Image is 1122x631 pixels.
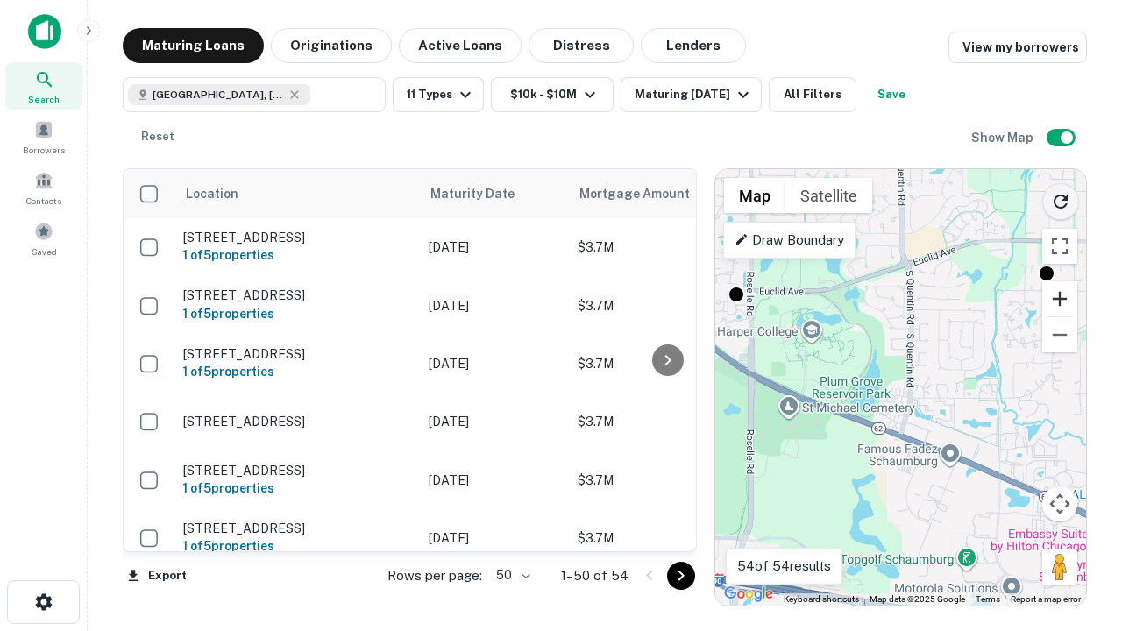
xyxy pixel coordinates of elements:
p: 54 of 54 results [737,556,831,577]
div: 50 [489,563,533,588]
h6: 1 of 5 properties [183,304,411,323]
span: Mortgage Amount [579,183,713,204]
p: [STREET_ADDRESS] [183,414,411,429]
p: $3.7M [578,238,753,257]
h6: 1 of 5 properties [183,479,411,498]
p: [STREET_ADDRESS] [183,287,411,303]
p: $3.7M [578,296,753,315]
button: Keyboard shortcuts [784,593,859,606]
div: 0 0 [715,169,1086,606]
a: Report a map error [1011,594,1081,604]
div: Maturing [DATE] [635,84,754,105]
a: Contacts [5,164,82,211]
span: [GEOGRAPHIC_DATA], [GEOGRAPHIC_DATA] [153,87,284,103]
button: Drag Pegman onto the map to open Street View [1042,549,1077,585]
a: Saved [5,215,82,262]
p: [DATE] [429,471,560,490]
button: Show satellite imagery [785,178,872,213]
span: Map data ©2025 Google [870,594,965,604]
p: [STREET_ADDRESS] [183,230,411,245]
p: [DATE] [429,528,560,548]
h6: 1 of 5 properties [183,245,411,265]
span: Search [28,92,60,106]
p: $3.7M [578,354,753,373]
button: Active Loans [399,28,522,63]
span: Contacts [26,194,61,208]
button: Reload search area [1042,183,1079,220]
button: Show street map [724,178,785,213]
h6: 1 of 5 properties [183,536,411,556]
p: $3.7M [578,471,753,490]
button: $10k - $10M [491,77,614,112]
a: View my borrowers [948,32,1087,63]
p: Draw Boundary [735,230,844,251]
h6: 1 of 5 properties [183,362,411,381]
a: Terms (opens in new tab) [976,594,1000,604]
p: [STREET_ADDRESS] [183,521,411,536]
a: Borrowers [5,113,82,160]
p: Rows per page: [387,565,482,586]
button: Distress [529,28,634,63]
button: Zoom in [1042,281,1077,316]
button: Lenders [641,28,746,63]
img: Google [720,583,778,606]
button: Maturing Loans [123,28,264,63]
button: Go to next page [667,562,695,590]
p: 1–50 of 54 [561,565,628,586]
th: Mortgage Amount [569,169,762,218]
button: Maturing [DATE] [621,77,762,112]
img: capitalize-icon.png [28,14,61,49]
span: Maturity Date [430,183,537,204]
span: Location [185,183,238,204]
button: Toggle fullscreen view [1042,229,1077,264]
p: $3.7M [578,412,753,431]
button: 11 Types [393,77,484,112]
button: Save your search to get updates of matches that match your search criteria. [863,77,920,112]
p: [STREET_ADDRESS] [183,346,411,362]
a: Open this area in Google Maps (opens a new window) [720,583,778,606]
button: Export [123,563,191,589]
button: Originations [271,28,392,63]
p: [DATE] [429,354,560,373]
button: Reset [130,119,186,154]
th: Location [174,169,420,218]
p: $3.7M [578,528,753,548]
button: Zoom out [1042,317,1077,352]
h6: Show Map [971,128,1036,147]
th: Maturity Date [420,169,569,218]
span: Borrowers [23,143,65,157]
p: [STREET_ADDRESS] [183,463,411,479]
span: Saved [32,245,57,259]
p: [DATE] [429,296,560,315]
p: [DATE] [429,412,560,431]
p: [DATE] [429,238,560,257]
a: Search [5,62,82,110]
iframe: Chat Widget [1034,435,1122,519]
button: All Filters [769,77,856,112]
